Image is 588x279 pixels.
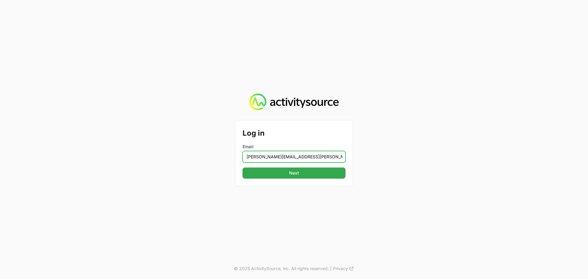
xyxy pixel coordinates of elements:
[289,169,299,177] span: Next
[243,151,345,163] input: Enter your email
[243,128,345,139] h2: Log in
[333,266,354,272] a: Privacy
[243,144,345,150] label: Email
[234,266,329,272] p: © 2025 ActivitySource, inc. All rights reserved.
[249,93,338,111] img: Activity Source
[330,266,332,272] span: |
[243,168,345,179] button: Next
